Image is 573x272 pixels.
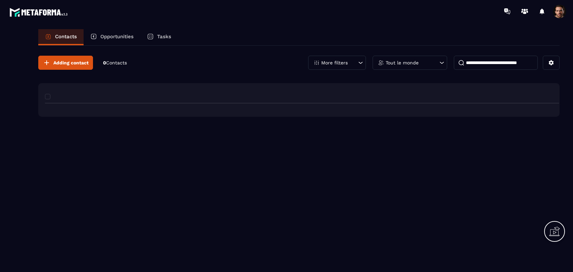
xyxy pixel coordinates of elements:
p: More filters [321,60,348,65]
p: Tout le monde [386,60,419,65]
button: Adding contact [38,56,93,70]
a: Contacts [38,29,84,45]
span: Adding contact [53,59,89,66]
a: Opportunities [84,29,140,45]
a: Tasks [140,29,178,45]
span: Contacts [106,60,127,65]
p: 0 [103,60,127,66]
img: logo [9,6,70,18]
p: Tasks [157,34,171,40]
p: Opportunities [100,34,134,40]
p: Contacts [55,34,77,40]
